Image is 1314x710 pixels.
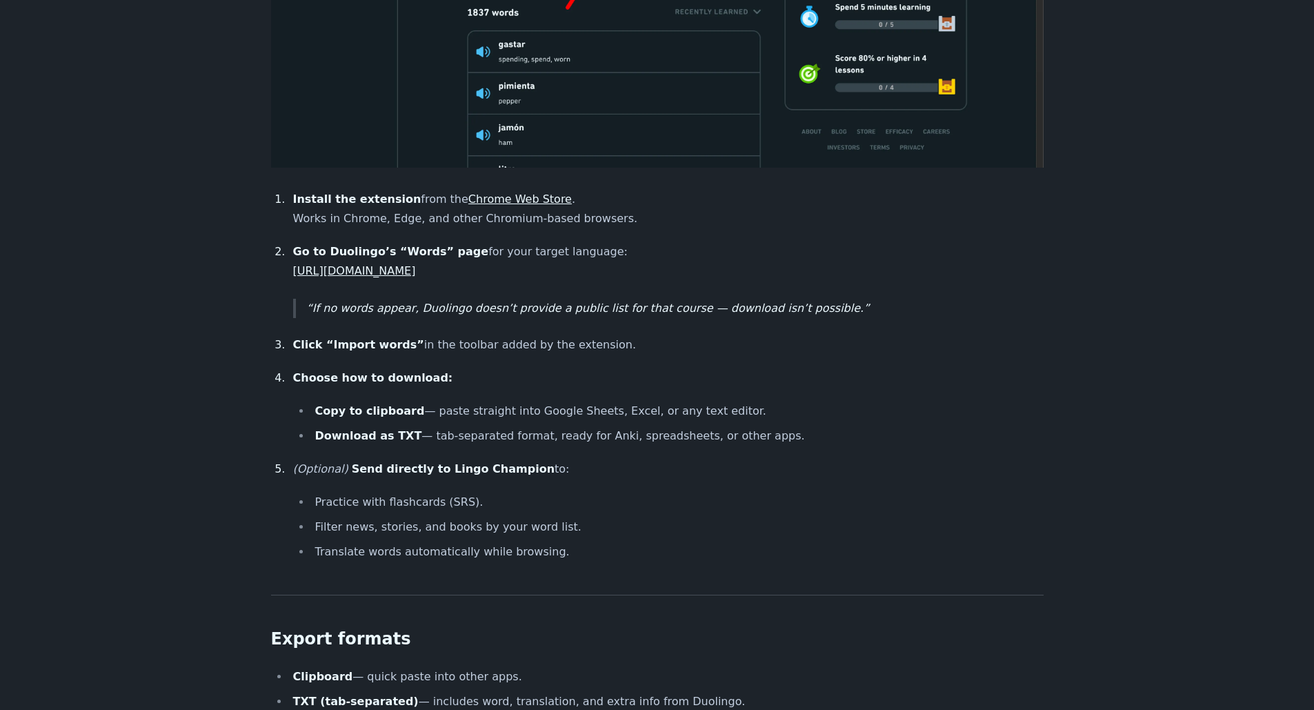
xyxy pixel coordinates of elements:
a: [URL][DOMAIN_NAME] [293,264,416,277]
h2: Export formats [271,629,1044,651]
li: Translate words automatically while browsing. [311,542,1044,562]
li: — paste straight into Google Sheets, Excel, or any text editor. [311,402,1044,421]
strong: Send directly to Lingo Champion [352,462,555,475]
a: Chrome Web Store [468,193,572,206]
strong: Copy to clipboard [315,404,425,417]
strong: TXT (tab-separated) [293,695,419,708]
p: If no words appear, Duolingo doesn’t provide a public list for that course — download isn’t possi... [307,299,1044,318]
p: for your target language: [293,242,1044,281]
li: — quick paste into other apps. [289,667,1044,687]
p: to: [293,460,1044,479]
li: Practice with flashcards (SRS). [311,493,1044,512]
em: (Optional) [293,462,348,475]
strong: Download as TXT [315,429,422,442]
li: Filter news, stories, and books by your word list. [311,517,1044,537]
p: from the . Works in Chrome, Edge, and other Chromium-based browsers. [293,190,1044,228]
strong: Choose how to download: [293,371,453,384]
strong: Install the extension [293,193,421,206]
strong: Go to Duolingo’s “Words” page [293,245,489,258]
p: in the toolbar added by the extension. [293,335,1044,355]
strong: Click “Import words” [293,338,424,351]
li: — tab-separated format, ready for Anki, spreadsheets, or other apps. [311,426,1044,446]
strong: Clipboard [293,670,353,683]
